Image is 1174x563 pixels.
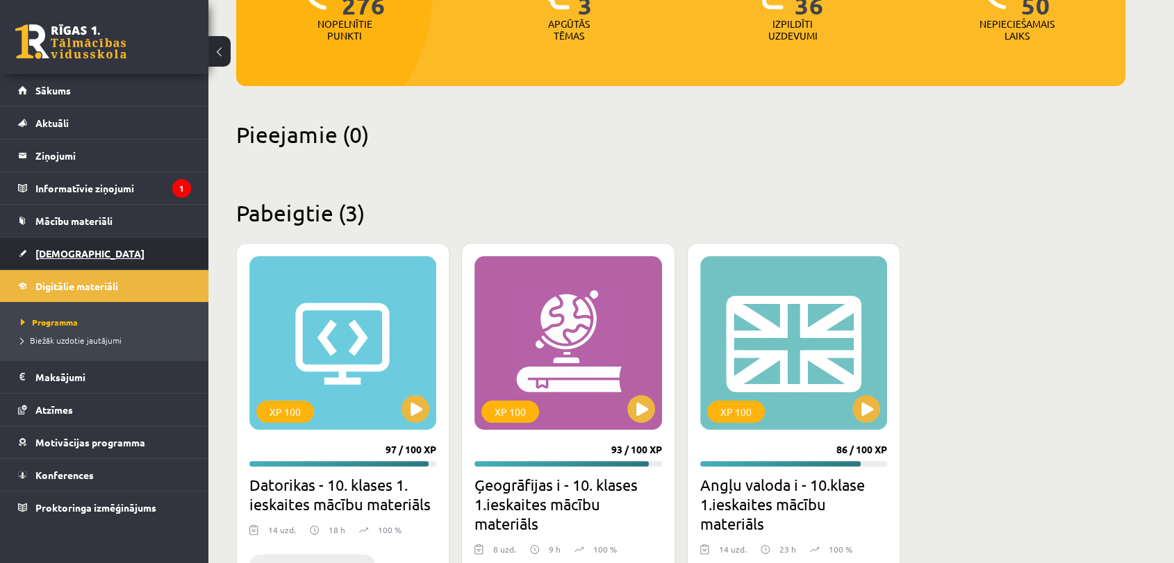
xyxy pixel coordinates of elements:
a: Programma [21,316,195,328]
a: Informatīvie ziņojumi1 [18,172,191,204]
div: XP 100 [256,401,314,423]
p: 100 % [593,543,617,555]
span: Atzīmes [35,403,73,416]
div: XP 100 [481,401,539,423]
span: Aktuāli [35,117,69,129]
div: 14 uzd. [268,523,296,544]
a: [DEMOGRAPHIC_DATA] [18,237,191,269]
p: 18 h [329,523,345,536]
span: Proktoringa izmēģinājums [35,501,156,514]
legend: Maksājumi [35,361,191,393]
a: Motivācijas programma [18,426,191,458]
a: Digitālie materiāli [18,270,191,302]
p: Nepieciešamais laiks [979,18,1055,42]
p: 100 % [829,543,852,555]
p: 100 % [378,523,402,536]
span: Motivācijas programma [35,436,145,448]
span: Digitālie materiāli [35,280,118,292]
p: Izpildīti uzdevumi [766,18,820,42]
a: Proktoringa izmēģinājums [18,491,191,523]
h2: Pieejamie (0) [236,121,1125,148]
a: Mācību materiāli [18,205,191,237]
span: Mācību materiāli [35,215,113,227]
span: Biežāk uzdotie jautājumi [21,335,122,346]
p: Apgūtās tēmas [542,18,596,42]
a: Sākums [18,74,191,106]
i: 1 [172,179,191,198]
span: Konferences [35,469,94,481]
h2: Angļu valoda i - 10.klase 1.ieskaites mācību materiāls [700,475,887,533]
a: Biežāk uzdotie jautājumi [21,334,195,346]
a: Maksājumi [18,361,191,393]
h2: Ģeogrāfijas i - 10. klases 1.ieskaites mācību materiāls [474,475,661,533]
p: 23 h [779,543,796,555]
legend: Ziņojumi [35,140,191,171]
span: Programma [21,317,78,328]
div: XP 100 [707,401,765,423]
h2: Datorikas - 10. klases 1. ieskaites mācību materiāls [249,475,436,514]
a: Konferences [18,459,191,491]
span: [DEMOGRAPHIC_DATA] [35,247,144,260]
a: Ziņojumi [18,140,191,171]
p: 9 h [549,543,561,555]
legend: Informatīvie ziņojumi [35,172,191,204]
p: Nopelnītie punkti [317,18,372,42]
h2: Pabeigtie (3) [236,199,1125,226]
a: Aktuāli [18,107,191,139]
a: Rīgas 1. Tālmācības vidusskola [15,24,126,59]
a: Atzīmes [18,394,191,426]
span: Sākums [35,84,71,96]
